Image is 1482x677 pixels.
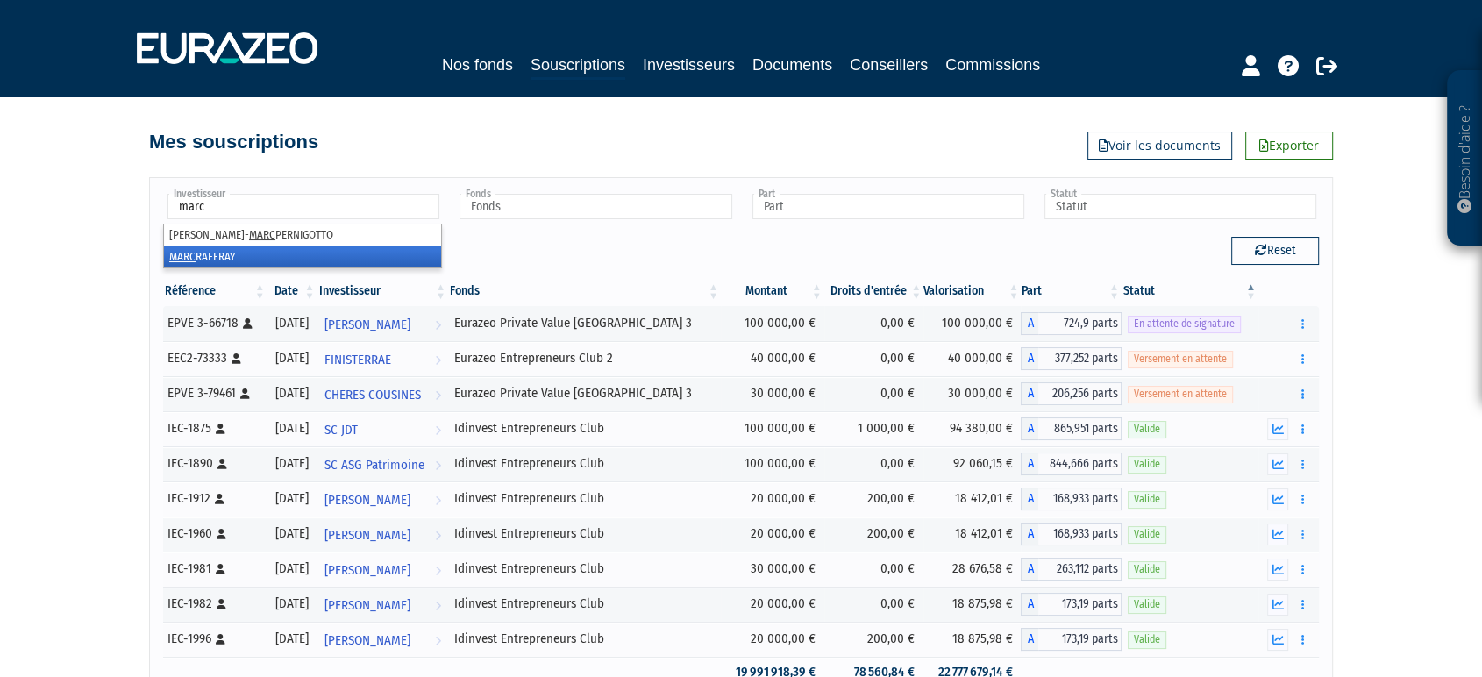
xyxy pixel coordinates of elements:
span: 206,256 parts [1038,382,1122,405]
td: 18 412,01 € [923,517,1021,552]
a: [PERSON_NAME] [317,622,448,657]
td: 0,00 € [824,341,923,376]
span: A [1021,382,1038,405]
span: [PERSON_NAME] [324,554,410,587]
td: 100 000,00 € [721,411,824,446]
td: 200,00 € [824,622,923,657]
th: Investisseur: activer pour trier la colonne par ordre croissant [317,276,448,306]
a: [PERSON_NAME] [317,552,448,587]
div: EEC2-73333 [167,349,261,367]
div: [DATE] [274,419,311,438]
span: [PERSON_NAME] [324,309,410,341]
a: Souscriptions [531,53,625,80]
div: Idinvest Entrepreneurs Club [454,489,715,508]
th: Référence : activer pour trier la colonne par ordre croissant [163,276,267,306]
i: [Français] Personne physique [216,424,225,434]
a: [PERSON_NAME] [317,481,448,517]
span: 724,9 parts [1038,312,1122,335]
span: Valide [1128,491,1166,508]
a: Conseillers [850,53,928,77]
i: Voir l'investisseur [435,379,441,411]
td: 200,00 € [824,481,923,517]
span: Valide [1128,631,1166,648]
td: 100 000,00 € [721,306,824,341]
span: 168,933 parts [1038,523,1122,545]
span: 173,19 parts [1038,593,1122,616]
a: Documents [752,53,832,77]
span: 844,666 parts [1038,453,1122,475]
span: A [1021,453,1038,475]
div: A - Eurazeo Private Value Europe 3 [1021,382,1122,405]
span: [PERSON_NAME] [324,624,410,657]
div: IEC-1890 [167,454,261,473]
i: [Français] Personne physique [232,353,241,364]
div: A - Eurazeo Private Value Europe 3 [1021,312,1122,335]
a: Investisseurs [643,53,735,77]
td: 0,00 € [824,587,923,622]
span: [PERSON_NAME] [324,484,410,517]
i: Voir l'investisseur [435,484,441,517]
div: [DATE] [274,314,311,332]
td: 94 380,00 € [923,411,1021,446]
td: 20 000,00 € [721,517,824,552]
span: 168,933 parts [1038,488,1122,510]
div: A - Eurazeo Entrepreneurs Club 2 [1021,347,1122,370]
td: 20 000,00 € [721,587,824,622]
i: Voir l'investisseur [435,414,441,446]
div: Eurazeo Private Value [GEOGRAPHIC_DATA] 3 [454,384,715,403]
i: [Français] Personne physique [240,388,250,399]
div: [DATE] [274,454,311,473]
div: IEC-1875 [167,419,261,438]
td: 1 000,00 € [824,411,923,446]
span: A [1021,628,1038,651]
em: MARC [249,228,275,241]
div: [DATE] [274,349,311,367]
td: 30 000,00 € [721,552,824,587]
span: A [1021,488,1038,510]
div: A - Idinvest Entrepreneurs Club [1021,593,1122,616]
span: 173,19 parts [1038,628,1122,651]
em: MARC [169,250,196,263]
th: Date: activer pour trier la colonne par ordre croissant [267,276,317,306]
th: Droits d'entrée: activer pour trier la colonne par ordre croissant [824,276,923,306]
span: CHERES COUSINES [324,379,421,411]
p: Besoin d'aide ? [1455,80,1475,238]
div: IEC-1982 [167,595,261,613]
td: 28 676,58 € [923,552,1021,587]
a: [PERSON_NAME] [317,517,448,552]
td: 20 000,00 € [721,481,824,517]
th: Part: activer pour trier la colonne par ordre croissant [1021,276,1122,306]
div: IEC-1960 [167,524,261,543]
div: EPVE 3-79461 [167,384,261,403]
div: Idinvest Entrepreneurs Club [454,559,715,578]
a: Commissions [945,53,1040,77]
button: Reset [1231,237,1319,265]
a: [PERSON_NAME] [317,306,448,341]
div: Idinvest Entrepreneurs Club [454,454,715,473]
span: 263,112 parts [1038,558,1122,581]
span: [PERSON_NAME] [324,519,410,552]
span: A [1021,593,1038,616]
span: Valide [1128,526,1166,543]
span: A [1021,558,1038,581]
td: 0,00 € [824,552,923,587]
div: Idinvest Entrepreneurs Club [454,524,715,543]
span: SC JDT [324,414,358,446]
th: Fonds: activer pour trier la colonne par ordre croissant [448,276,721,306]
a: Exporter [1245,132,1333,160]
div: A - Idinvest Entrepreneurs Club [1021,453,1122,475]
h4: Mes souscriptions [149,132,318,153]
th: Statut : activer pour trier la colonne par ordre d&eacute;croissant [1122,276,1258,306]
a: SC JDT [317,411,448,446]
span: Valide [1128,561,1166,578]
i: [Français] Personne physique [243,318,253,329]
li: [PERSON_NAME]- PERNIGOTTO [164,224,441,246]
span: SC ASG Patrimoine [324,449,424,481]
div: [DATE] [274,489,311,508]
i: Voir l'investisseur [435,449,441,481]
td: 0,00 € [824,446,923,481]
i: Voir l'investisseur [435,624,441,657]
td: 0,00 € [824,376,923,411]
i: [Français] Personne physique [215,494,224,504]
td: 18 875,98 € [923,587,1021,622]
